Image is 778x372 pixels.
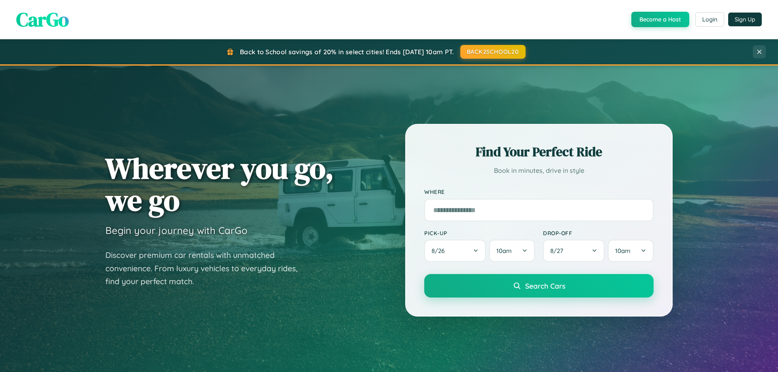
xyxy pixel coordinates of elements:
p: Book in minutes, drive in style [424,165,654,176]
button: Become a Host [631,12,689,27]
button: 8/26 [424,240,486,262]
p: Discover premium car rentals with unmatched convenience. From luxury vehicles to everyday rides, ... [105,249,308,288]
span: Search Cars [525,281,565,290]
span: 8 / 27 [550,247,567,255]
label: Drop-off [543,230,654,236]
button: Search Cars [424,274,654,298]
span: 10am [496,247,512,255]
span: Back to School savings of 20% in select cities! Ends [DATE] 10am PT. [240,48,454,56]
button: BACK2SCHOOL20 [460,45,526,59]
h1: Wherever you go, we go [105,152,334,216]
button: Login [695,12,724,27]
span: CarGo [16,6,69,33]
label: Where [424,189,654,196]
span: 8 / 26 [432,247,449,255]
h2: Find Your Perfect Ride [424,143,654,161]
span: 10am [615,247,631,255]
button: 10am [489,240,535,262]
button: 10am [608,240,654,262]
h3: Begin your journey with CarGo [105,224,248,236]
button: 8/27 [543,240,605,262]
label: Pick-up [424,230,535,236]
button: Sign Up [728,13,762,26]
